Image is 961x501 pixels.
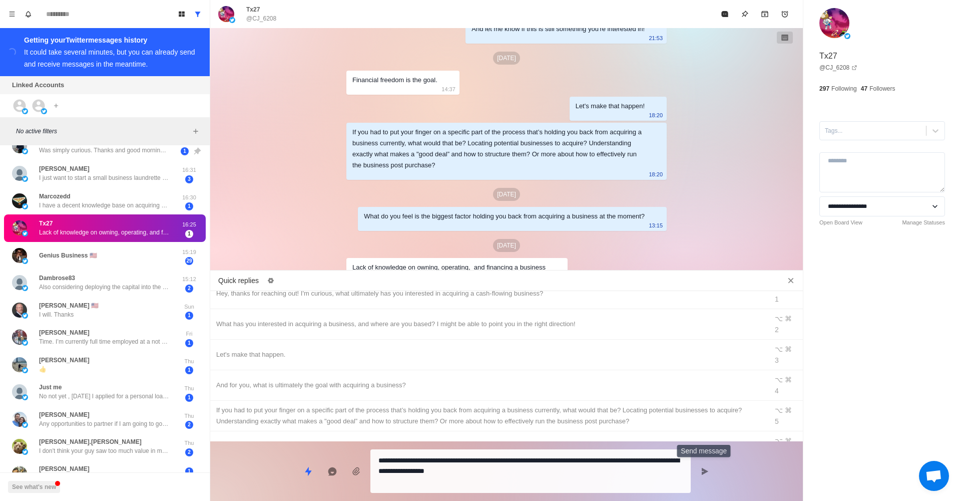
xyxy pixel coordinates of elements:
[216,441,762,452] div: No worries, I know how overwhelming it is to locate and evaluate a good deal initially. I can act...
[22,449,28,455] img: picture
[576,101,645,112] div: Let's make that happen!
[39,228,169,237] p: Lack of knowledge on owning, operating, and financing a business
[177,439,202,447] p: Thu
[185,285,193,293] span: 2
[819,63,857,72] a: @CJ_6208
[844,33,850,39] img: picture
[39,192,71,201] p: Marcozedd
[919,461,949,491] a: Open chat
[39,464,90,473] p: [PERSON_NAME]
[735,4,755,24] button: Pin
[493,52,520,65] p: [DATE]
[649,169,663,180] p: 18:20
[775,405,797,427] div: ⌥ ⌘ 5
[322,461,342,481] button: Reply with AI
[185,366,193,374] span: 1
[12,384,27,399] img: picture
[4,6,20,22] button: Menu
[39,251,97,260] p: Genius Business 🇺🇸
[12,275,27,290] img: picture
[185,175,193,183] span: 3
[246,14,276,23] p: @CJ_6208
[22,422,28,428] img: picture
[24,34,198,46] div: Getting your Twitter messages history
[24,48,195,68] div: It could take several minutes, but you can already send and receive messages in the meantime.
[41,108,47,114] img: picture
[493,239,520,252] p: [DATE]
[39,410,90,419] p: [PERSON_NAME]
[39,446,169,455] p: I don't think your guy saw too much value in me, im Canadian and I'm applying for an [DEMOGRAPHIC...
[715,4,735,24] button: Mark as read
[775,283,797,305] div: ⌥ ⌘ 1
[263,273,279,289] button: Edit quick replies
[471,24,645,35] div: And let me know if this is still something you're interested in!
[22,230,28,236] img: picture
[12,357,27,372] img: picture
[177,357,202,366] p: Thu
[39,173,169,182] p: I just want to start a small business laundrette or vending machines just to see how it goes
[39,310,74,319] p: I will. Thanks
[177,275,202,284] p: 15:12
[22,258,28,264] img: picture
[39,201,169,210] p: I have a decent knowledge base on acquiring a business but would like to be educated on the more ...
[177,412,202,420] p: Thu
[185,202,193,210] span: 1
[902,218,945,227] a: Manage Statuses
[216,380,762,391] div: And for you, what is ultimately the goal with acquiring a business?
[22,394,28,400] img: picture
[185,339,193,347] span: 1
[22,340,28,346] img: picture
[39,283,169,292] p: Also considering deploying the capital into the stock market but trying to be patient with the cu...
[441,84,455,95] p: 14:37
[39,328,90,337] p: [PERSON_NAME]
[861,84,867,93] p: 47
[16,127,190,136] p: No active filters
[22,285,28,291] img: picture
[216,349,762,360] div: Let's make that happen.
[216,319,762,330] div: What has you interested in acquiring a business, and where are you based? I might be able to poin...
[695,461,715,481] button: Send message
[216,405,762,427] div: If you had to put your finger on a specific part of the process that’s holding you back from acqu...
[39,146,169,155] p: Was simply curious. Thanks and good morning, [PERSON_NAME]. Have a great rest of the week.
[775,374,797,396] div: ⌥ ⌘ 4
[12,412,27,427] img: picture
[39,337,169,346] p: Time. I’m currently full time employed at a not for profit (but making a good salary/providing fo...
[246,5,260,14] p: Tx27
[775,4,795,24] button: Add reminder
[39,437,142,446] p: [PERSON_NAME].[PERSON_NAME]
[190,125,202,137] button: Add filters
[364,211,645,222] div: What do you feel is the biggest factor holding you back from acquiring a business at the moment?
[39,356,90,365] p: [PERSON_NAME]
[819,84,829,93] p: 297
[12,138,27,153] img: picture
[185,448,193,456] span: 2
[8,481,60,493] button: See what's new
[177,166,202,174] p: 16:31
[22,176,28,182] img: picture
[190,6,206,22] button: Show all conversations
[649,110,663,121] p: 18:20
[22,367,28,373] img: picture
[12,439,27,454] img: picture
[218,6,234,22] img: picture
[819,218,862,227] a: Open Board View
[185,257,193,265] span: 29
[39,392,169,401] p: No not yet , [DATE] I applied for a personal loan so I know my financial capability
[185,467,193,475] span: 1
[185,421,193,429] span: 2
[22,108,28,114] img: picture
[218,276,259,286] p: Quick replies
[177,193,202,202] p: 16:30
[39,301,99,310] p: [PERSON_NAME] 🇺🇸
[12,303,27,318] img: picture
[177,330,202,338] p: Fri
[649,33,663,44] p: 21:53
[775,344,797,366] div: ⌥ ⌘ 3
[352,262,546,273] div: Lack of knowledge on owning, operating, and financing a business
[185,312,193,320] span: 1
[346,461,366,481] button: Add media
[39,164,90,173] p: [PERSON_NAME]
[22,148,28,154] img: picture
[775,435,797,457] div: ⌥ ⌘ 6
[493,188,520,201] p: [DATE]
